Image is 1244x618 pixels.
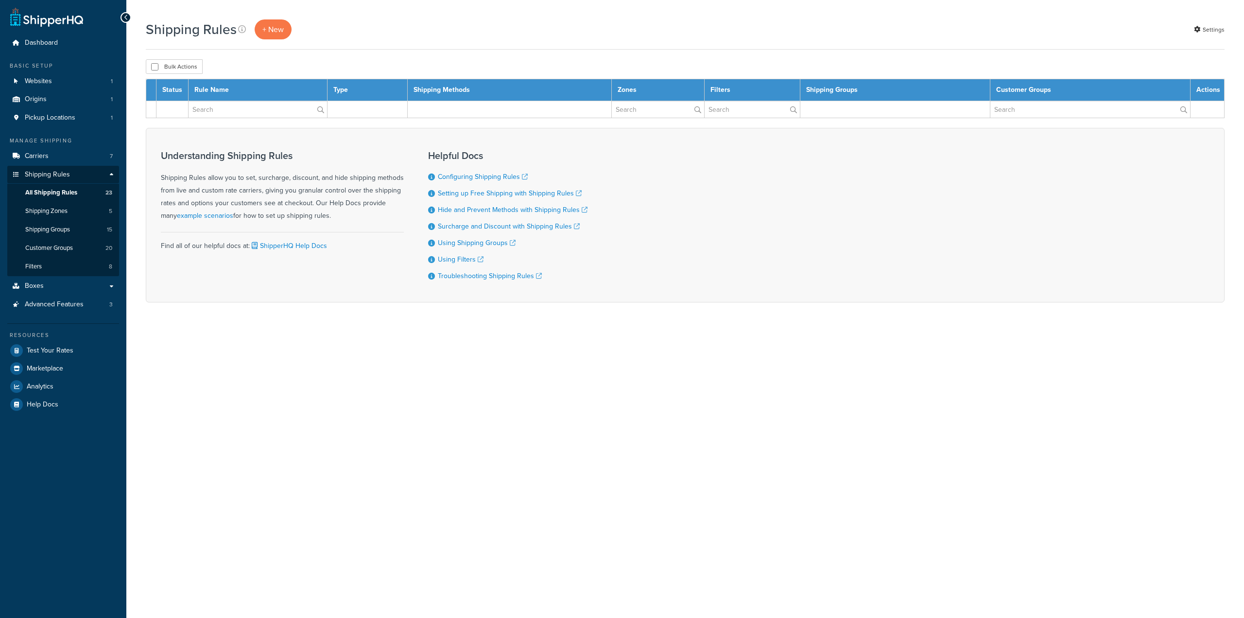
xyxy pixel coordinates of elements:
[7,277,119,295] a: Boxes
[177,211,233,221] a: example scenarios
[25,39,58,47] span: Dashboard
[438,221,580,231] a: Surcharge and Discount with Shipping Rules
[25,244,73,252] span: Customer Groups
[27,401,58,409] span: Help Docs
[25,152,49,160] span: Carriers
[7,137,119,145] div: Manage Shipping
[438,271,542,281] a: Troubleshooting Shipping Rules
[255,19,292,39] a: + New
[328,79,407,101] th: Type
[146,59,203,74] button: Bulk Actions
[111,77,113,86] span: 1
[7,147,119,165] a: Carriers 7
[7,202,119,220] a: Shipping Zones 5
[7,109,119,127] a: Pickup Locations 1
[111,95,113,104] span: 1
[7,72,119,90] li: Websites
[705,101,800,118] input: Search
[7,378,119,395] a: Analytics
[7,331,119,339] div: Resources
[428,150,587,161] h3: Helpful Docs
[25,282,44,290] span: Boxes
[7,90,119,108] a: Origins 1
[107,226,112,234] span: 15
[25,189,77,197] span: All Shipping Rules
[189,79,328,101] th: Rule Name
[25,263,42,271] span: Filters
[1194,23,1225,36] a: Settings
[25,114,75,122] span: Pickup Locations
[189,101,327,118] input: Search
[7,239,119,257] a: Customer Groups 20
[111,114,113,122] span: 1
[161,232,404,252] div: Find all of our helpful docs at:
[7,239,119,257] li: Customer Groups
[7,202,119,220] li: Shipping Zones
[7,396,119,413] a: Help Docs
[438,172,528,182] a: Configuring Shipping Rules
[7,342,119,359] a: Test Your Rates
[7,147,119,165] li: Carriers
[7,296,119,314] li: Advanced Features
[25,300,84,309] span: Advanced Features
[10,7,83,27] a: ShipperHQ Home
[612,101,704,118] input: Search
[438,188,582,198] a: Setting up Free Shipping with Shipping Rules
[156,79,189,101] th: Status
[105,189,112,197] span: 23
[25,77,52,86] span: Websites
[7,258,119,276] li: Filters
[612,79,705,101] th: Zones
[105,244,112,252] span: 20
[109,263,112,271] span: 8
[161,150,404,222] div: Shipping Rules allow you to set, surcharge, discount, and hide shipping methods from live and cus...
[7,221,119,239] a: Shipping Groups 15
[161,150,404,161] h3: Understanding Shipping Rules
[1191,79,1225,101] th: Actions
[438,238,516,248] a: Using Shipping Groups
[7,166,119,184] a: Shipping Rules
[7,258,119,276] a: Filters 8
[7,184,119,202] li: All Shipping Rules
[800,79,990,101] th: Shipping Groups
[7,109,119,127] li: Pickup Locations
[7,34,119,52] a: Dashboard
[146,20,237,39] h1: Shipping Rules
[7,90,119,108] li: Origins
[438,254,484,265] a: Using Filters
[7,296,119,314] a: Advanced Features 3
[25,226,70,234] span: Shipping Groups
[109,300,113,309] span: 3
[25,95,47,104] span: Origins
[25,207,68,215] span: Shipping Zones
[7,72,119,90] a: Websites 1
[990,79,1191,101] th: Customer Groups
[990,101,1190,118] input: Search
[25,171,70,179] span: Shipping Rules
[438,205,587,215] a: Hide and Prevent Methods with Shipping Rules
[262,24,284,35] span: + New
[109,207,112,215] span: 5
[7,166,119,277] li: Shipping Rules
[27,365,63,373] span: Marketplace
[705,79,800,101] th: Filters
[7,221,119,239] li: Shipping Groups
[27,347,73,355] span: Test Your Rates
[110,152,113,160] span: 7
[407,79,612,101] th: Shipping Methods
[27,383,53,391] span: Analytics
[7,184,119,202] a: All Shipping Rules 23
[7,360,119,377] a: Marketplace
[250,241,327,251] a: ShipperHQ Help Docs
[7,62,119,70] div: Basic Setup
